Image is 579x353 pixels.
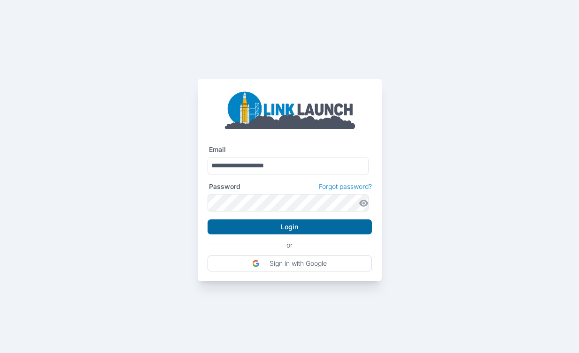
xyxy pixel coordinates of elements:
button: Sign in with Google [208,255,372,271]
label: Email [209,145,226,154]
a: Forgot password? [319,182,372,191]
label: Password [209,182,240,191]
img: DIz4rYaBO0VM93JpwbwaJtqNfEsbwZFgEL50VtgcJLBV6wK9aKtfd+cEkvuBfcC37k9h8VGR+csPdltgAAAABJRU5ErkJggg== [252,260,260,267]
button: Login [208,219,372,234]
img: linklaunch_big.2e5cdd30.png [224,89,355,129]
p: Sign in with Google [270,259,327,268]
p: or [286,241,293,249]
